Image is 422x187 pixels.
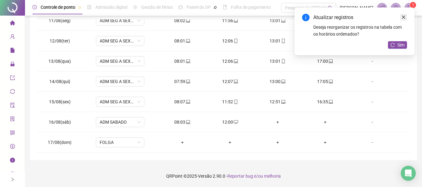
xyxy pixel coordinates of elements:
[10,100,15,112] span: audit
[49,18,71,23] span: 11/08(seg)
[401,166,416,181] div: Open Intercom Messenger
[259,139,296,146] div: +
[10,59,15,71] span: lock
[100,57,141,66] span: ADM SEG A SEXTA
[185,79,190,84] span: laptop
[259,17,296,24] div: 13:01
[48,59,71,64] span: 13/08(qua)
[164,139,201,146] div: +
[281,59,285,63] span: mobile
[405,3,414,12] img: 36187
[231,5,271,10] span: Folha de pagamento
[32,5,37,9] span: clock-circle
[233,79,238,84] span: laptop
[223,5,227,9] span: book
[164,58,201,65] div: 08:01
[306,98,344,105] div: 16:35
[354,98,391,105] div: -
[141,5,173,10] span: Gestão de férias
[185,18,190,23] span: laptop
[354,119,391,125] div: -
[211,17,249,24] div: 11:56
[10,127,15,140] span: qrcode
[281,100,285,104] span: laptop
[397,42,405,48] span: Sim
[328,6,333,10] span: search
[10,31,15,44] span: user-add
[164,98,201,105] div: 08:07
[198,174,212,179] span: Versão
[313,14,407,21] div: Atualizar registros
[390,43,395,47] span: reload
[213,6,217,9] span: pushpin
[354,139,391,146] div: -
[48,140,72,145] span: 17/08(dom)
[281,79,285,84] span: laptop
[211,98,249,105] div: 11:52
[410,2,416,8] sup: Atualize o seu contato no menu Meus Dados
[10,169,15,181] span: gift
[133,5,137,9] span: sun
[302,14,310,21] span: info-circle
[233,59,238,63] span: laptop
[354,78,391,85] div: -
[281,18,285,23] span: laptop
[379,5,385,11] span: notification
[306,119,344,125] div: +
[259,98,296,105] div: 12:51
[50,38,70,43] span: 12/08(ter)
[178,5,183,9] span: dashboard
[388,41,407,49] button: Sim
[100,16,141,25] span: ADM SEG A SEXTA
[164,78,201,85] div: 07:59
[10,17,15,30] span: home
[185,59,190,63] span: laptop
[281,39,285,43] span: mobile
[164,37,201,44] div: 08:01
[185,100,190,104] span: laptop
[100,138,141,147] span: FOLGA
[400,14,407,21] a: Close
[328,79,333,84] span: laptop
[211,58,249,65] div: 12:06
[185,120,190,124] span: laptop
[10,72,15,85] span: export
[100,77,141,86] span: ADM SEG A SEXTA
[306,139,344,146] div: +
[10,177,15,182] span: right
[211,119,249,125] div: 12:00
[211,78,249,85] div: 12:07
[164,119,201,125] div: 08:03
[100,36,141,46] span: ADM SEG A SEXTA
[100,97,141,106] span: ADM SEG A SEXTA
[10,86,15,99] span: sync
[259,37,296,44] div: 13:01
[49,99,71,104] span: 15/08(sex)
[313,24,407,37] div: Deseja reorganizar os registros na tabela com os horários ordenados?
[412,3,414,7] span: 1
[328,100,333,104] span: laptop
[306,78,344,85] div: 17:05
[259,119,296,125] div: +
[233,18,238,23] span: laptop
[164,17,201,24] div: 08:02
[10,141,15,154] span: dollar
[211,37,249,44] div: 12:06
[186,5,211,10] span: Painel do DP
[211,139,249,146] div: +
[78,6,82,9] span: pushpin
[328,59,333,63] span: laptop
[49,120,71,125] span: 16/08(sáb)
[306,58,344,65] div: 17:00
[185,39,190,43] span: laptop
[49,79,70,84] span: 14/08(qui)
[100,117,141,127] span: ADM SABADO
[401,15,406,19] span: close
[95,5,127,10] span: Admissão digital
[340,4,373,11] span: [PERSON_NAME]
[10,114,15,126] span: solution
[259,78,296,85] div: 13:00
[393,5,399,11] span: bell
[227,174,281,179] span: Reportar bug e/ou melhoria
[10,155,15,167] span: info-circle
